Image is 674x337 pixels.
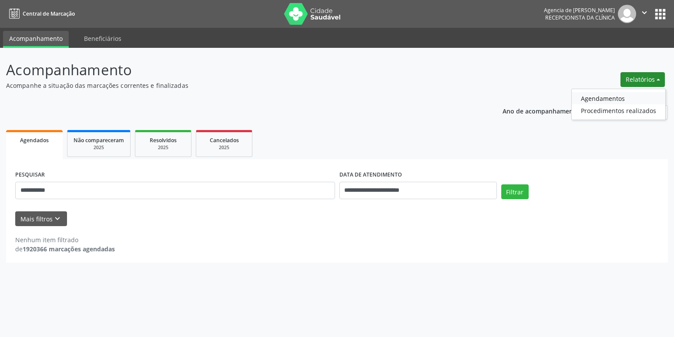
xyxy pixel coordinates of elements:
label: PESQUISAR [15,168,45,182]
a: Acompanhamento [3,31,69,48]
a: Beneficiários [78,31,127,46]
span: Recepcionista da clínica [545,14,615,21]
p: Acompanhe a situação das marcações correntes e finalizadas [6,81,469,90]
p: Acompanhamento [6,59,469,81]
button: Mais filtroskeyboard_arrow_down [15,211,67,227]
button: Filtrar [501,184,529,199]
span: Cancelados [210,137,239,144]
strong: 1920366 marcações agendadas [23,245,115,253]
div: Agencia de [PERSON_NAME] [544,7,615,14]
button: Relatórios [620,72,665,87]
i: keyboard_arrow_down [53,214,62,224]
div: 2025 [202,144,246,151]
button:  [636,5,653,23]
div: 2025 [74,144,124,151]
div: 2025 [141,144,185,151]
span: Central de Marcação [23,10,75,17]
button: apps [653,7,668,22]
a: Central de Marcação [6,7,75,21]
span: Não compareceram [74,137,124,144]
span: Resolvidos [150,137,177,144]
label: DATA DE ATENDIMENTO [339,168,402,182]
i:  [640,8,649,17]
span: Agendados [20,137,49,144]
a: Procedimentos realizados [572,104,665,117]
ul: Relatórios [571,89,666,120]
div: Nenhum item filtrado [15,235,115,244]
img: img [618,5,636,23]
a: Agendamentos [572,92,665,104]
div: de [15,244,115,254]
p: Ano de acompanhamento [503,105,580,116]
